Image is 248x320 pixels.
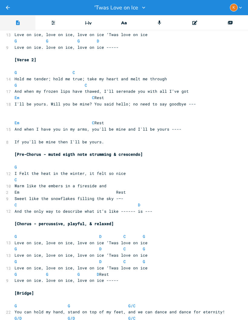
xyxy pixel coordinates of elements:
[15,202,17,208] span: C
[15,171,126,176] span: I Felt the heat in the winter, it felt so nice
[73,70,75,75] span: C
[15,196,123,201] span: Sweet like the snowflakes filling the sky -—-
[230,4,238,12] div: kenleyknotes
[94,5,138,10] span: 'Twas Love on Ice
[92,95,94,100] span: C
[143,26,145,31] span: G
[77,38,80,44] span: G
[123,26,126,31] span: C
[15,252,148,258] span: Love on ice, love on ice, love on ice ‘Twas love on ice
[85,82,87,88] span: C
[15,120,19,125] span: Em
[15,82,17,88] span: G
[15,57,36,62] span: [Verse 2]
[15,290,34,296] span: [Bridge]
[143,234,145,239] span: G
[46,272,48,277] span: G
[138,202,140,208] span: D
[15,183,106,188] span: Warm like the embers in a fireside and
[15,272,109,277] span: Rest
[68,303,70,308] span: G
[77,272,80,277] span: G
[97,38,99,44] span: D
[15,26,17,31] span: G
[143,259,145,264] span: G
[143,246,145,252] span: G
[15,76,167,82] span: Hold me tender; hold me true; take my heart and melt me through
[99,259,102,264] span: D
[15,70,17,75] span: G
[15,246,17,252] span: G
[15,120,104,125] span: Rest
[15,45,119,50] span: Love on ice. love on ice, love on ice -----
[15,265,148,271] span: Love on ice, love on ice, love on ice ‘Twas love on ice
[15,240,148,245] span: Love on ice, love on ice, love on ice ‘Twas love on ice
[15,88,189,94] span: And when my frozen lips have thawed, I’ll serenade you with all I’ve got
[15,164,17,170] span: G
[99,234,102,239] span: D
[15,101,196,107] span: I'll be yours. Will you be mine? You said hello; no need to say goodbye ---
[15,177,17,182] span: C
[15,126,181,132] span: And when I have you in my arms, you'll be mine and I'll be yours ----
[15,259,17,264] span: G
[97,272,99,277] span: D
[46,38,48,44] span: G
[15,38,17,44] span: G
[15,95,19,100] span: Em
[15,303,17,308] span: G
[123,259,126,264] span: C
[15,189,126,195] span: Em Rest
[99,26,102,31] span: D
[123,246,126,252] span: C
[15,309,225,315] span: You can hold my hand, stand on top of my feet, and we can dance and dance for eternity!
[15,221,114,226] span: [Chorus - percussive, playful, & relaxed]
[15,95,104,100] span: Rest
[15,208,152,214] span: And the only way to describe what it’s like ------ is ---
[15,278,119,283] span: Love on ice. love on ice, love on ice -----
[15,32,148,37] span: Love on ice, love on ice, love on ice ‘Twas love on ice
[99,246,102,252] span: D
[230,4,243,12] button: K
[15,152,143,157] span: [Pre-Chorus - muted eigth note strumming & crescendo]
[123,234,126,239] span: C
[15,272,17,277] span: G
[15,234,17,239] span: G
[15,139,104,145] span: If you'll be mine then I'll be yours.
[92,120,94,125] span: C
[128,303,135,308] span: G/C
